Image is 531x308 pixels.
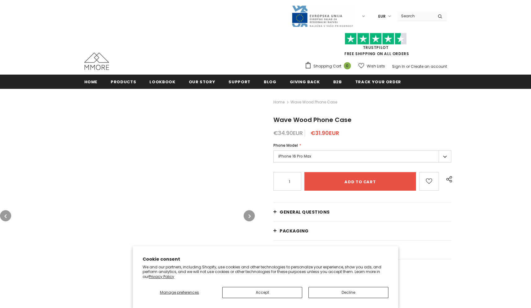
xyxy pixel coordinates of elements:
button: Accept [222,287,302,298]
span: Home [84,79,98,85]
button: Manage preferences [143,287,216,298]
span: €34.90EUR [273,129,303,137]
button: Decline [308,287,388,298]
span: Lookbook [149,79,175,85]
p: We and our partners, including Shopify, use cookies and other technologies to personalize your ex... [143,265,388,279]
span: Products [111,79,136,85]
a: General Questions [273,203,451,221]
a: Home [273,98,285,106]
span: 0 [344,62,351,69]
a: Wish Lists [358,61,385,72]
span: Shopping Cart [313,63,341,69]
a: Trustpilot [363,45,389,50]
span: Track your order [355,79,401,85]
a: Create an account [411,64,447,69]
a: Privacy Policy [149,274,174,279]
a: Shipping and returns [273,241,451,259]
span: €31.90EUR [311,129,339,137]
img: Javni Razpis [291,5,353,28]
a: support [228,75,250,89]
a: Javni Razpis [291,13,353,19]
a: Blog [264,75,277,89]
span: PACKAGING [280,228,309,234]
a: PACKAGING [273,222,451,240]
span: Manage preferences [160,290,199,295]
span: General Questions [280,209,330,215]
span: support [228,79,250,85]
a: Shopping Cart 0 [305,62,354,71]
a: Home [84,75,98,89]
label: iPhone 16 Pro Max [273,150,451,163]
span: FREE SHIPPING ON ALL ORDERS [305,36,447,56]
a: Track your order [355,75,401,89]
span: Giving back [290,79,320,85]
img: Trust Pilot Stars [345,33,407,45]
img: MMORE Cases [84,53,109,70]
a: Sign In [392,64,405,69]
span: Wish Lists [367,63,385,69]
span: Phone Model [273,143,298,148]
span: or [406,64,410,69]
span: Wave Wood Phone Case [273,115,352,124]
span: B2B [333,79,342,85]
a: Our Story [189,75,215,89]
span: Our Story [189,79,215,85]
a: Lookbook [149,75,175,89]
a: B2B [333,75,342,89]
input: Search Site [397,11,433,20]
a: Products [111,75,136,89]
span: Wave Wood Phone Case [290,98,337,106]
span: Blog [264,79,277,85]
span: EUR [378,13,386,20]
h2: Cookie consent [143,256,388,262]
a: Giving back [290,75,320,89]
input: Add to cart [304,172,416,191]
